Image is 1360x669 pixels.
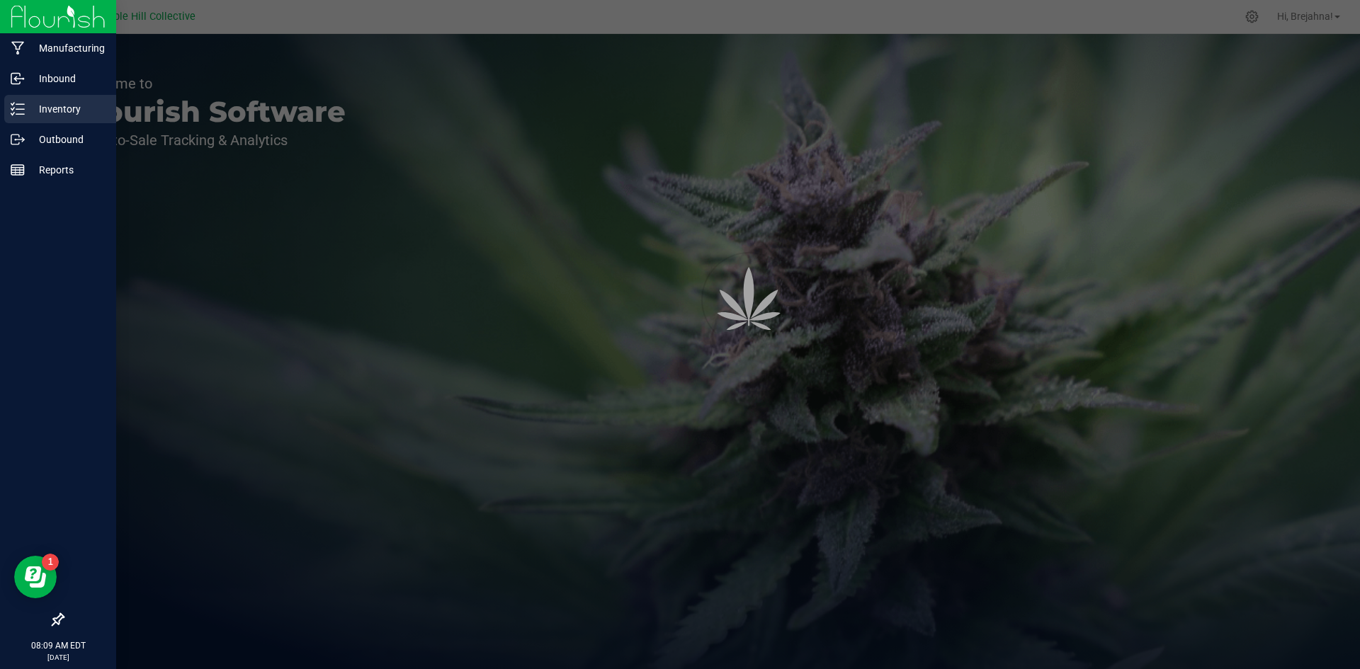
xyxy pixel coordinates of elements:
[6,639,110,652] p: 08:09 AM EDT
[42,554,59,571] iframe: Resource center unread badge
[11,102,25,116] inline-svg: Inventory
[11,132,25,147] inline-svg: Outbound
[25,131,110,148] p: Outbound
[11,72,25,86] inline-svg: Inbound
[11,41,25,55] inline-svg: Manufacturing
[25,40,110,57] p: Manufacturing
[25,70,110,87] p: Inbound
[25,161,110,178] p: Reports
[14,556,57,598] iframe: Resource center
[25,101,110,118] p: Inventory
[11,163,25,177] inline-svg: Reports
[6,652,110,663] p: [DATE]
